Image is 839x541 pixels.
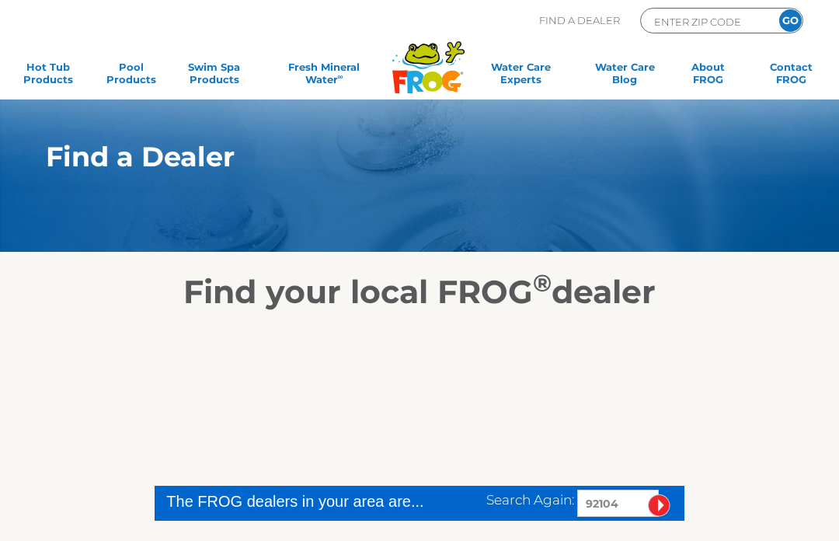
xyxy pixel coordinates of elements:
div: The FROG dealers in your area are... [166,490,425,513]
a: AboutFROG [676,61,740,92]
p: Find A Dealer [539,8,620,33]
input: Submit [648,494,670,517]
a: PoolProducts [99,61,163,92]
h1: Find a Dealer [46,141,737,173]
a: Water CareExperts [468,61,574,92]
input: Zip Code Form [653,12,757,30]
a: Water CareBlog [593,61,657,92]
a: Swim SpaProducts [182,61,246,92]
input: GO [779,9,802,32]
a: Hot TubProducts [16,61,80,92]
sup: ® [533,268,552,298]
a: ContactFROG [759,61,823,92]
h2: Find your local FROG dealer [23,272,816,311]
a: Fresh MineralWater∞ [265,61,383,92]
span: Search Again: [486,492,574,508]
sup: ∞ [338,72,343,81]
